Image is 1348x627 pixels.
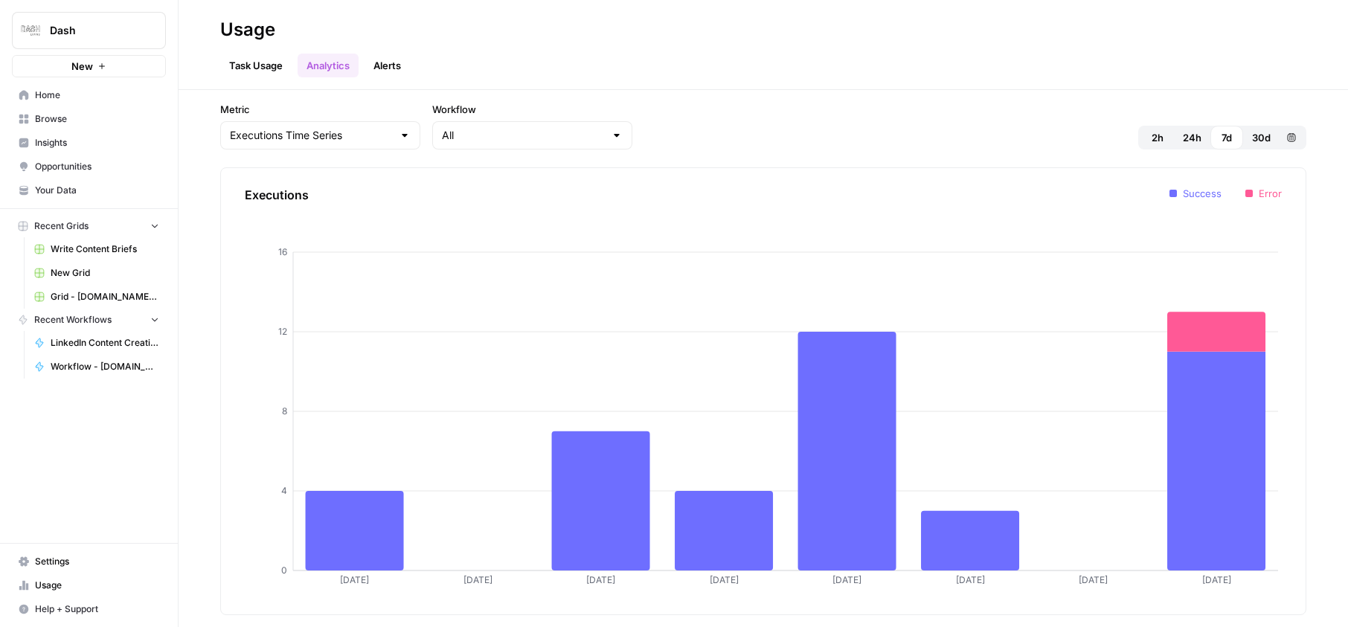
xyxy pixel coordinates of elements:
[365,54,410,77] a: Alerts
[230,128,393,143] input: Executions Time Series
[35,112,159,126] span: Browse
[17,17,44,44] img: Dash Logo
[35,89,159,102] span: Home
[12,215,166,237] button: Recent Grids
[956,574,985,585] tspan: [DATE]
[12,597,166,621] button: Help + Support
[12,550,166,573] a: Settings
[463,574,492,585] tspan: [DATE]
[35,160,159,173] span: Opportunities
[35,136,159,149] span: Insights
[432,102,632,117] label: Workflow
[12,107,166,131] a: Browse
[12,573,166,597] a: Usage
[1174,126,1210,149] button: 24h
[340,574,369,585] tspan: [DATE]
[28,285,166,309] a: Grid - [DOMAIN_NAME] Blog
[282,405,287,417] tspan: 8
[12,179,166,202] a: Your Data
[34,313,112,327] span: Recent Workflows
[278,246,287,257] tspan: 16
[1152,130,1164,145] span: 2h
[51,290,159,303] span: Grid - [DOMAIN_NAME] Blog
[220,18,275,42] div: Usage
[71,59,93,74] span: New
[34,219,89,233] span: Recent Grids
[298,54,359,77] a: Analytics
[12,55,166,77] button: New
[12,83,166,107] a: Home
[1169,186,1222,201] li: Success
[51,360,159,373] span: Workflow - [DOMAIN_NAME] Blog
[35,579,159,592] span: Usage
[51,266,159,280] span: New Grid
[35,184,159,197] span: Your Data
[710,574,739,585] tspan: [DATE]
[12,12,166,49] button: Workspace: Dash
[278,326,287,337] tspan: 12
[281,565,287,576] tspan: 0
[586,574,615,585] tspan: [DATE]
[1202,574,1231,585] tspan: [DATE]
[35,602,159,616] span: Help + Support
[281,485,287,496] tspan: 4
[35,555,159,568] span: Settings
[1252,130,1271,145] span: 30d
[1245,186,1282,201] li: Error
[220,54,292,77] a: Task Usage
[28,261,166,285] a: New Grid
[1141,126,1174,149] button: 2h
[442,128,605,143] input: All
[832,574,861,585] tspan: [DATE]
[28,237,166,261] a: Write Content Briefs
[12,155,166,179] a: Opportunities
[1243,126,1280,149] button: 30d
[28,355,166,379] a: Workflow - [DOMAIN_NAME] Blog
[1079,574,1108,585] tspan: [DATE]
[50,23,140,38] span: Dash
[51,336,159,350] span: LinkedIn Content Creation
[12,309,166,331] button: Recent Workflows
[1183,130,1201,145] span: 24h
[1222,130,1232,145] span: 7d
[51,242,159,256] span: Write Content Briefs
[12,131,166,155] a: Insights
[28,331,166,355] a: LinkedIn Content Creation
[220,102,420,117] label: Metric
